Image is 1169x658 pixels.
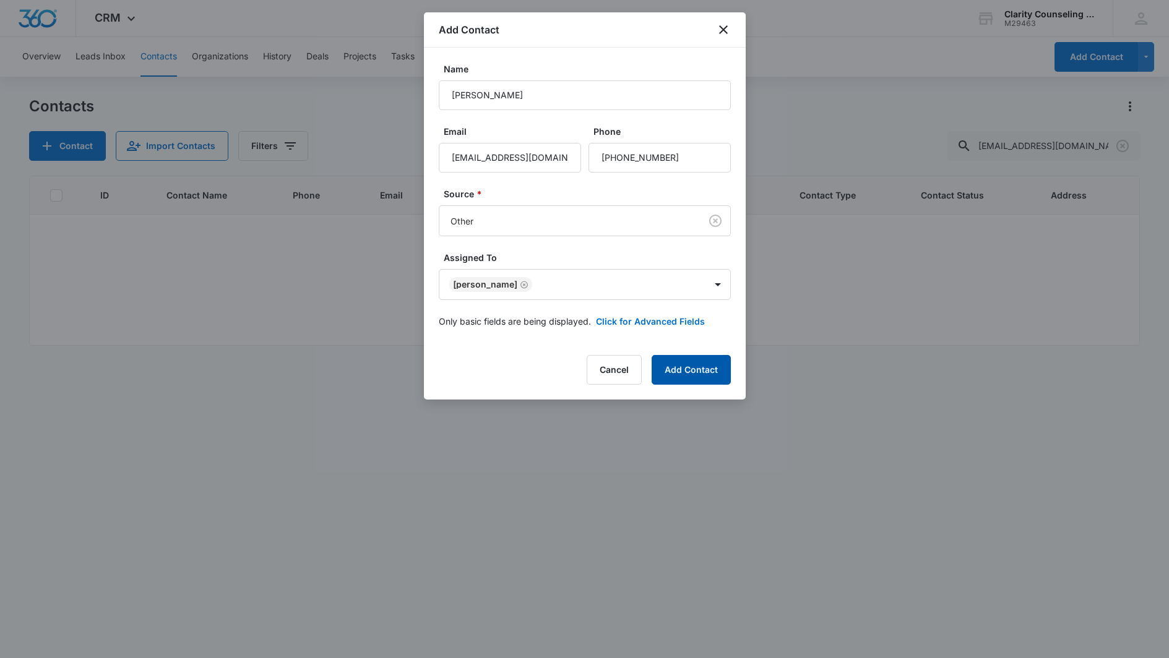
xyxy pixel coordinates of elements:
input: Name [439,80,731,110]
input: Phone [589,143,731,173]
label: Email [444,125,586,138]
button: close [716,22,731,37]
h1: Add Contact [439,22,499,37]
label: Phone [593,125,736,138]
div: [PERSON_NAME] [453,280,517,289]
label: Source [444,187,736,200]
button: Clear [705,211,725,231]
button: Click for Advanced Fields [596,315,705,328]
input: Email [439,143,581,173]
p: Only basic fields are being displayed. [439,315,591,328]
label: Name [444,62,736,75]
div: Remove Morgan DiGirolamo [517,280,528,289]
button: Cancel [587,355,642,385]
button: Add Contact [652,355,731,385]
label: Assigned To [444,251,736,264]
